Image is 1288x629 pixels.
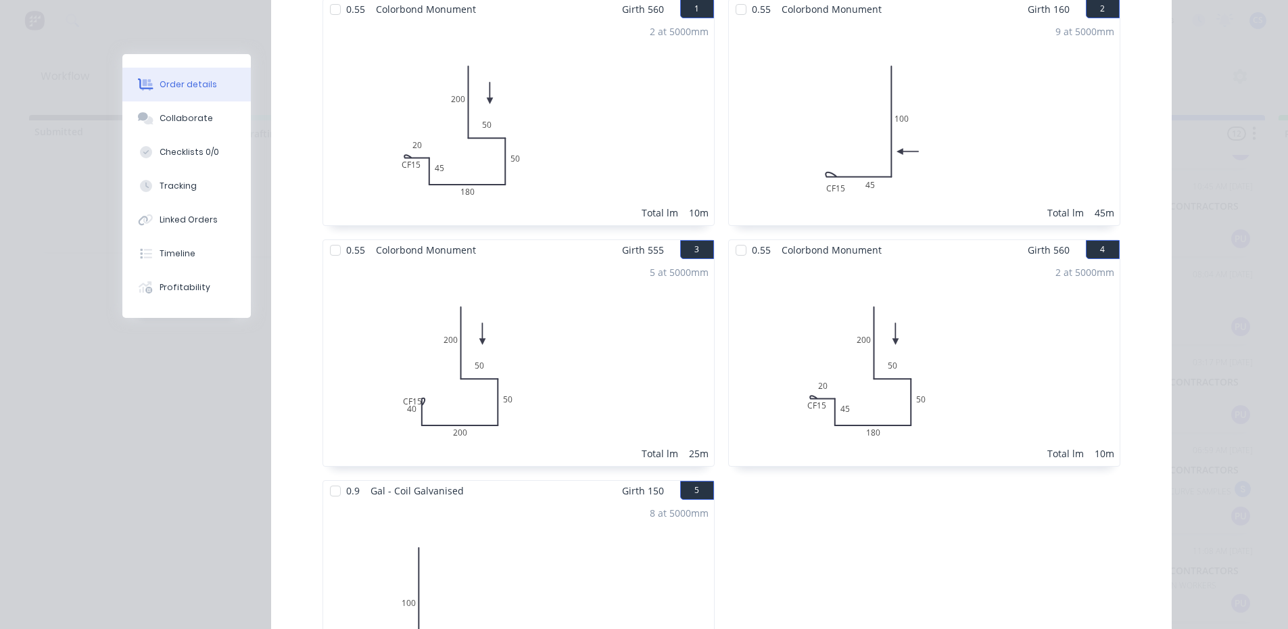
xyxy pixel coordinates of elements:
button: Tracking [122,169,251,203]
div: 9 at 5000mm [1055,24,1114,39]
button: Profitability [122,271,251,304]
button: Timeline [122,237,251,271]
button: Checklists 0/0 [122,135,251,169]
div: 0CF15204518050502002 at 5000mmTotal lm10m [323,19,714,225]
div: 0CF15204518050502002 at 5000mmTotal lm10m [729,260,1120,466]
div: Linked Orders [160,214,218,226]
div: Tracking [160,180,197,192]
div: 2 at 5000mm [1055,265,1114,279]
div: Order details [160,78,217,91]
button: Linked Orders [122,203,251,237]
div: Profitability [160,281,210,294]
div: 25m [689,446,709,461]
button: 4 [1086,240,1120,259]
div: 10m [1095,446,1114,461]
button: Order details [122,68,251,101]
div: Total lm [642,206,678,220]
div: Total lm [1047,446,1084,461]
span: 0.9 [341,481,365,500]
div: 0CF154020050502005 at 5000mmTotal lm25m [323,260,714,466]
div: Timeline [160,248,195,260]
div: 2 at 5000mm [650,24,709,39]
div: 5 at 5000mm [650,265,709,279]
span: Girth 560 [1028,240,1070,260]
span: Gal - Coil Galvanised [365,481,469,500]
button: Collaborate [122,101,251,135]
span: Colorbond Monument [776,240,887,260]
span: 0.55 [746,240,776,260]
div: Total lm [642,446,678,461]
div: 10m [689,206,709,220]
div: Total lm [1047,206,1084,220]
div: 0CF15451009 at 5000mmTotal lm45m [729,19,1120,225]
div: 45m [1095,206,1114,220]
button: 3 [680,240,714,259]
span: 0.55 [341,240,371,260]
span: Girth 150 [622,481,664,500]
span: Girth 555 [622,240,664,260]
div: Collaborate [160,112,213,124]
span: Colorbond Monument [371,240,481,260]
button: 5 [680,481,714,500]
div: 8 at 5000mm [650,506,709,520]
div: Checklists 0/0 [160,146,219,158]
